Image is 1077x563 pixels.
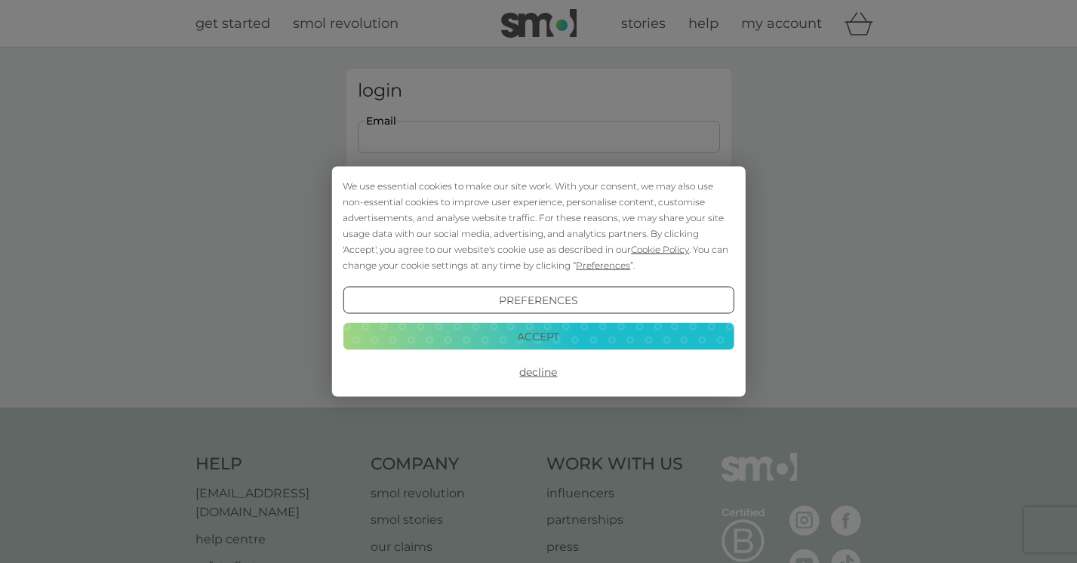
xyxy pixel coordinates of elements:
div: We use essential cookies to make our site work. With your consent, we may also use non-essential ... [343,178,734,273]
button: Decline [343,358,734,386]
button: Accept [343,322,734,349]
span: Cookie Policy [631,244,689,255]
span: Preferences [576,260,630,271]
div: Cookie Consent Prompt [331,167,745,397]
button: Preferences [343,287,734,314]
